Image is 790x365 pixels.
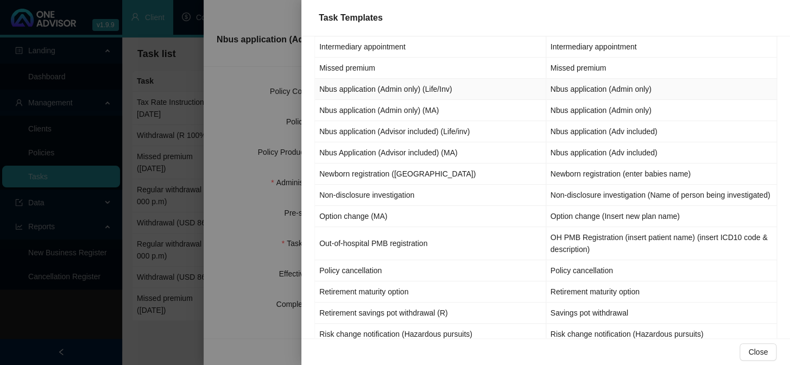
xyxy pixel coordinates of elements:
[740,343,776,361] button: Close
[315,100,546,121] td: Nbus application (Admin only) (MA)
[315,227,546,260] td: Out-of-hospital PMB registration
[546,58,778,79] td: Missed premium
[315,260,546,281] td: Policy cancellation
[315,79,546,100] td: Nbus application (Admin only) (Life/Inv)
[546,163,778,185] td: Newborn registration (enter babies name)
[546,227,778,260] td: OH PMB Registration (insert patient name) (insert ICD10 code & description)
[546,121,778,142] td: Nbus application (Adv included)
[315,281,546,303] td: Retirement maturity option
[315,142,546,163] td: Nbus Application (Advisor included) (MA)
[319,13,383,22] span: Task Templates
[315,163,546,185] td: Newborn registration ([GEOGRAPHIC_DATA])
[315,121,546,142] td: Nbus application (Advisor included) (Life/inv)
[546,324,778,345] td: Risk change notification (Hazardous pursuits)
[315,324,546,345] td: Risk change notification (Hazardous pursuits)
[546,185,778,206] td: Non-disclosure investigation (Name of person being investigated)
[315,58,546,79] td: Missed premium
[546,206,778,227] td: Option change (Insert new plan name)
[546,100,778,121] td: Nbus application (Admin only)
[315,36,546,58] td: Intermediary appointment
[546,303,778,324] td: Savings pot withdrawal
[748,346,768,358] span: Close
[315,206,546,227] td: Option change (MA)
[546,260,778,281] td: Policy cancellation
[546,142,778,163] td: Nbus application (Adv included)
[546,79,778,100] td: Nbus application (Admin only)
[546,36,778,58] td: Intermediary appointment
[546,281,778,303] td: Retirement maturity option
[315,303,546,324] td: Retirement savings pot withdrawal (R)
[315,185,546,206] td: Non-disclosure investigation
